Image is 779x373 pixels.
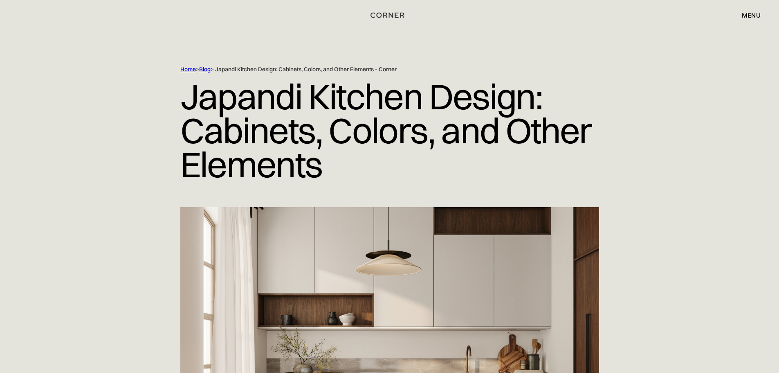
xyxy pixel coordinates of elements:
div: menu [742,12,761,18]
a: Blog [199,66,211,73]
a: Home [180,66,196,73]
div: > > Japandi Kitchen Design: Cabinets, Colors, and Other Elements - Corner [180,66,565,73]
h1: Japandi Kitchen Design: Cabinets, Colors, and Other Elements [180,73,599,188]
div: menu [734,8,761,22]
a: home [361,10,418,20]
